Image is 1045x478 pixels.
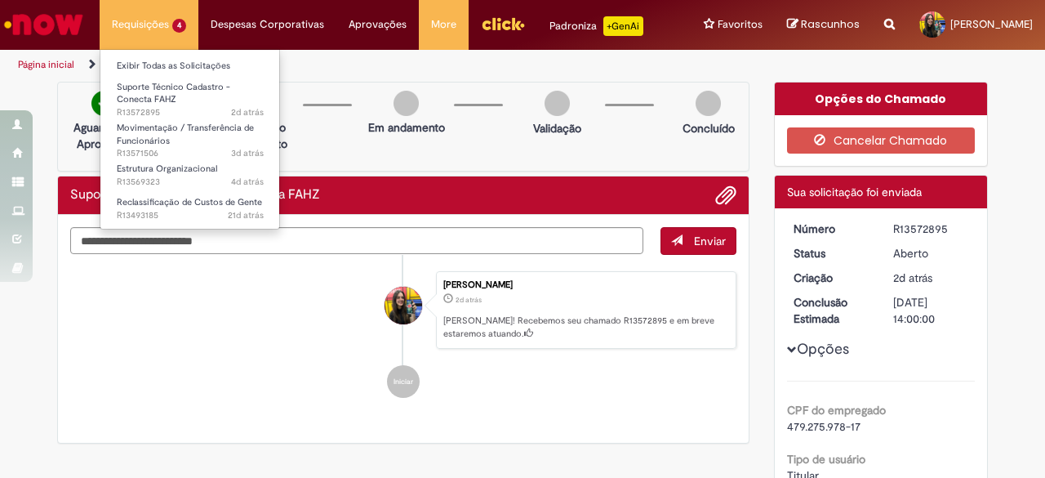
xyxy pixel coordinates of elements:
[787,419,860,434] span: 479.275.978-17
[100,49,280,230] ul: Requisições
[893,270,932,285] time: 27/09/2025 11:23:59
[893,270,932,285] span: 2d atrás
[117,147,264,160] span: R13571506
[228,209,264,221] span: 21d atrás
[18,58,74,71] a: Página inicial
[787,127,976,154] button: Cancelar Chamado
[91,91,117,116] img: check-circle-green.png
[231,176,264,188] span: 4d atrás
[228,209,264,221] time: 08/09/2025 10:41:40
[231,147,264,159] time: 26/09/2025 16:15:54
[117,196,262,208] span: Reclassificação de Custos de Gente
[893,294,969,327] div: [DATE] 14:00:00
[70,255,736,415] ul: Histórico de tíquete
[718,16,763,33] span: Favoritos
[70,227,643,254] textarea: Digite sua mensagem aqui...
[443,315,727,340] p: [PERSON_NAME]! Recebemos seu chamado R13572895 e em breve estaremos atuando.
[12,50,684,80] ul: Trilhas de página
[787,17,860,33] a: Rascunhos
[70,188,320,203] h2: Suporte Técnico Cadastro - Conecta FAHZ Histórico de tíquete
[950,17,1033,31] span: [PERSON_NAME]
[893,270,969,286] div: 27/09/2025 11:23:59
[100,78,280,114] a: Aberto R13572895 : Suporte Técnico Cadastro - Conecta FAHZ
[231,106,264,118] span: 2d atrás
[715,185,736,206] button: Adicionar anexos
[660,227,736,255] button: Enviar
[172,19,186,33] span: 4
[211,16,324,33] span: Despesas Corporativas
[893,245,969,261] div: Aberto
[781,221,882,237] dt: Número
[545,91,570,116] img: img-circle-grey.png
[70,271,736,350] li: Gabriella Soares Padua
[801,16,860,32] span: Rascunhos
[787,403,886,418] b: CPF do empregado
[781,294,882,327] dt: Conclusão Estimada
[443,280,727,290] div: [PERSON_NAME]
[117,209,264,222] span: R13493185
[431,16,456,33] span: More
[787,185,922,199] span: Sua solicitação foi enviada
[385,287,422,324] div: Gabriella Soares Padua
[781,245,882,261] dt: Status
[394,91,419,116] img: img-circle-grey.png
[893,221,969,237] div: R13572895
[368,119,445,136] p: Em andamento
[694,234,726,248] span: Enviar
[231,176,264,188] time: 26/09/2025 09:20:11
[100,194,280,224] a: Aberto R13493185 : Reclassificação de Custos de Gente
[349,16,407,33] span: Aprovações
[603,16,643,36] p: +GenAi
[100,160,280,190] a: Aberto R13569323 : Estrutura Organizacional
[100,57,280,75] a: Exibir Todas as Solicitações
[533,120,581,136] p: Validação
[2,8,86,41] img: ServiceNow
[683,120,735,136] p: Concluído
[100,119,280,154] a: Aberto R13571506 : Movimentação / Transferência de Funcionários
[456,295,482,305] span: 2d atrás
[117,106,264,119] span: R13572895
[112,16,169,33] span: Requisições
[117,81,230,106] span: Suporte Técnico Cadastro - Conecta FAHZ
[781,270,882,286] dt: Criação
[481,11,525,36] img: click_logo_yellow_360x200.png
[117,122,254,147] span: Movimentação / Transferência de Funcionários
[456,295,482,305] time: 27/09/2025 11:23:59
[231,106,264,118] time: 27/09/2025 11:24:00
[117,176,264,189] span: R13569323
[696,91,721,116] img: img-circle-grey.png
[549,16,643,36] div: Padroniza
[787,452,865,467] b: Tipo de usuário
[117,163,217,175] span: Estrutura Organizacional
[64,119,144,152] p: Aguardando Aprovação
[231,147,264,159] span: 3d atrás
[775,83,988,115] div: Opções do Chamado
